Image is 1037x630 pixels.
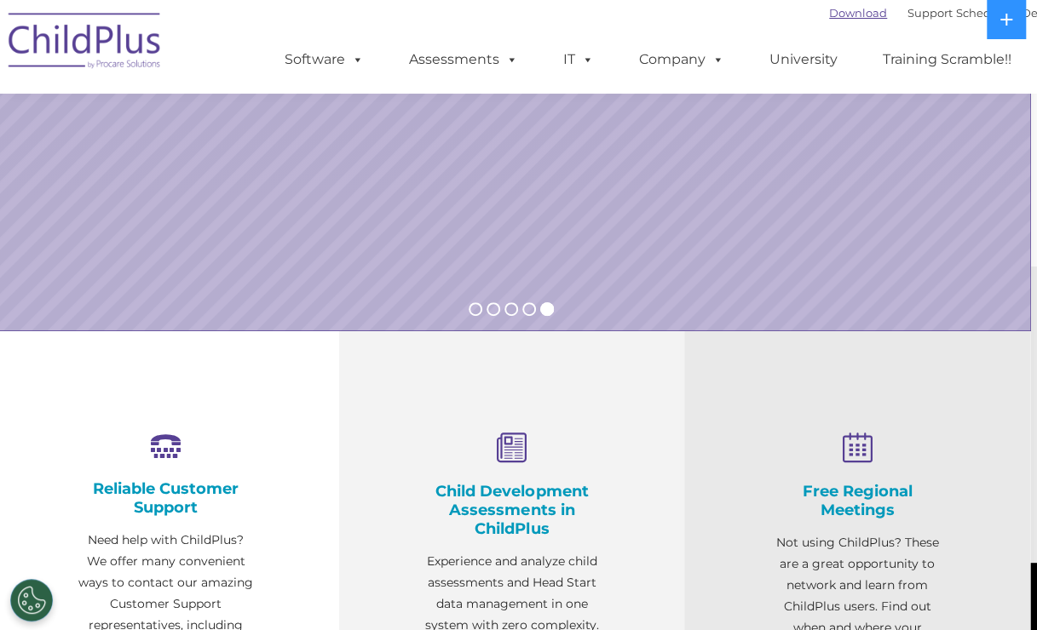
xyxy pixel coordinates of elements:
[424,482,600,538] h4: Child Development Assessments in ChildPlus
[907,6,953,20] a: Support
[78,479,254,517] h4: Reliable Customer Support
[232,112,284,125] span: Last name
[392,43,535,77] a: Assessments
[268,43,381,77] a: Software
[10,579,53,621] button: Cookies Settings
[546,43,611,77] a: IT
[829,6,887,20] a: Download
[752,43,855,77] a: University
[866,43,1028,77] a: Training Scramble!!
[952,548,1037,630] iframe: Chat Widget
[769,482,945,519] h4: Free Regional Meetings
[622,43,741,77] a: Company
[232,182,304,195] span: Phone number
